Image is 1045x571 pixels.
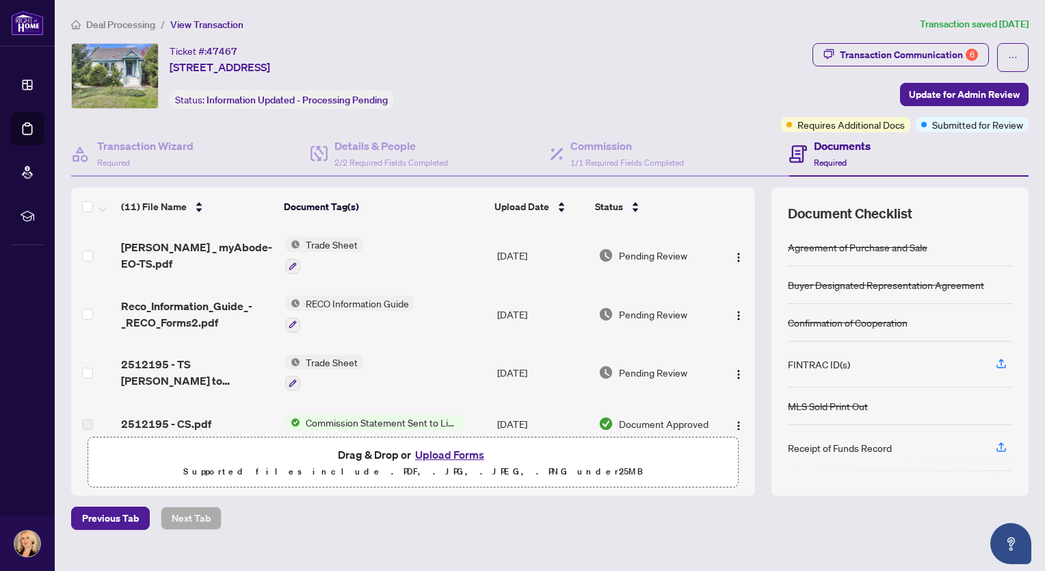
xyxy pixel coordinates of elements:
span: View Transaction [170,18,243,31]
img: Document Status [598,248,613,263]
img: Logo [733,252,744,263]
div: 6 [966,49,978,61]
td: [DATE] [492,344,593,403]
img: Document Status [598,365,613,380]
button: Open asap [990,523,1031,564]
span: Reco_Information_Guide_-_RECO_Forms2.pdf [121,298,274,331]
div: Buyer Designated Representation Agreement [788,277,984,292]
th: Document Tag(s) [278,188,489,226]
div: Receipt of Funds Record [788,440,892,455]
button: Logo [728,303,750,325]
h4: Details & People [334,138,448,154]
img: Logo [733,420,744,431]
span: (11) File Name [121,199,187,214]
span: Trade Sheet [300,237,363,252]
span: Information Updated - Processing Pending [207,94,388,106]
button: Transaction Communication6 [812,43,989,66]
img: IMG-X12151899_1.jpg [72,44,158,108]
th: Upload Date [489,188,590,226]
h4: Transaction Wizard [97,138,194,154]
span: Commission Statement Sent to Listing Brokerage [300,415,462,430]
span: Document Checklist [788,204,912,223]
h4: Commission [570,138,684,154]
img: Logo [733,310,744,321]
span: 1/1 Required Fields Completed [570,157,684,168]
button: Status IconCommission Statement Sent to Listing Brokerage [285,415,462,430]
span: Deal Processing [86,18,155,31]
li: / [161,16,165,32]
button: Status IconTrade Sheet [285,355,363,392]
span: Drag & Drop or [338,446,488,464]
span: ellipsis [1008,53,1018,62]
div: Agreement of Purchase and Sale [788,240,927,255]
img: Logo [733,369,744,380]
div: MLS Sold Print Out [788,398,868,414]
th: (11) File Name [116,188,278,226]
button: Logo [728,361,750,383]
article: Transaction saved [DATE] [920,16,1029,32]
button: Upload Forms [411,446,488,464]
div: FINTRAC ID(s) [788,357,850,372]
span: Document Approved [619,416,709,431]
img: Status Icon [285,415,300,430]
img: Document Status [598,416,613,431]
span: Status [595,199,623,214]
img: Status Icon [285,355,300,370]
span: 2512195 - CS.pdf [121,416,211,432]
p: Supported files include .PDF, .JPG, .JPEG, .PNG under 25 MB [96,464,730,480]
button: Logo [728,244,750,266]
span: RECO Information Guide [300,296,414,311]
span: [PERSON_NAME] _ myAbode-EO-TS.pdf [121,239,274,272]
h4: Documents [814,138,871,154]
th: Status [590,188,715,226]
span: home [71,20,81,29]
span: Previous Tab [82,507,139,529]
span: Trade Sheet [300,355,363,370]
span: 2512195 - TS [PERSON_NAME] to review.pdf [121,356,274,389]
img: Document Status [598,307,613,322]
span: Required [814,157,847,168]
img: Status Icon [285,237,300,252]
img: logo [11,10,44,36]
div: Status: [170,90,393,109]
span: 2/2 Required Fields Completed [334,157,448,168]
button: Status IconRECO Information Guide [285,296,414,333]
button: Previous Tab [71,507,150,530]
td: [DATE] [492,226,593,285]
span: Pending Review [619,307,687,322]
span: Update for Admin Review [909,84,1020,105]
span: Pending Review [619,248,687,263]
button: Update for Admin Review [900,83,1029,106]
span: Upload Date [494,199,549,214]
td: [DATE] [492,285,593,344]
td: [DATE] [492,402,593,446]
div: Confirmation of Cooperation [788,315,908,330]
img: Status Icon [285,296,300,311]
button: Logo [728,413,750,435]
span: Requires Additional Docs [797,117,905,132]
span: Drag & Drop orUpload FormsSupported files include .PDF, .JPG, .JPEG, .PNG under25MB [88,437,738,488]
span: Required [97,157,130,168]
div: Transaction Communication [840,44,978,66]
span: 47467 [207,45,237,58]
span: [STREET_ADDRESS] [170,59,270,75]
span: Pending Review [619,365,687,380]
span: Submitted for Review [932,117,1023,132]
div: Ticket #: [170,43,237,59]
img: Profile Icon [14,531,40,557]
button: Next Tab [161,507,222,530]
button: Status IconTrade Sheet [285,237,363,274]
